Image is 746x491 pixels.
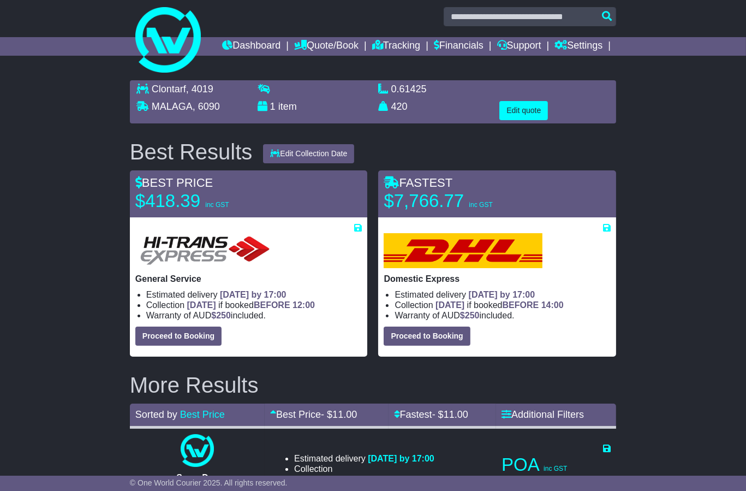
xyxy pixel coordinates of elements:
li: Warranty of AUD included. [146,310,362,321]
span: , 4019 [186,84,213,94]
span: MALAGA [152,101,193,112]
div: Best Results [124,140,258,164]
span: 1 [270,101,276,112]
li: Collection [294,464,434,474]
a: Best Price [180,409,225,420]
img: DHL: Domestic Express [384,233,542,268]
span: BEST PRICE [135,176,213,190]
span: inc GST [205,201,229,209]
img: One World Courier: Same Day Nationwide(quotes take 0.5-1 hour) [181,434,213,467]
span: Sorted by [135,409,177,420]
span: , 6090 [193,101,220,112]
li: Estimated delivery [146,289,362,300]
span: if booked [187,300,315,310]
span: [DATE] by 17:00 [469,290,535,299]
span: 250 [364,475,379,484]
a: Additional Filters [502,409,584,420]
a: Financials [434,37,484,56]
span: item [278,101,297,112]
span: FASTEST [384,176,452,190]
span: 0.61425 [391,84,427,94]
span: $ [360,475,379,484]
span: [DATE] by 17:00 [220,290,287,299]
span: BEFORE [503,300,539,310]
a: Settings [554,37,602,56]
span: - $ [321,409,357,420]
p: $418.39 [135,190,272,212]
span: 420 [391,101,408,112]
span: inc GST [469,201,492,209]
li: Estimated delivery [395,289,611,300]
span: [DATE] by 17:00 [368,454,434,463]
li: Estimated delivery [294,453,434,464]
a: Fastest- $11.00 [394,409,468,420]
span: $ [211,311,231,320]
button: Edit Collection Date [263,144,354,163]
span: Clontarf [152,84,186,94]
span: [DATE] [435,300,464,310]
button: Proceed to Booking [135,327,222,346]
a: Dashboard [222,37,281,56]
a: Best Price- $11.00 [270,409,357,420]
img: HiTrans: General Service [135,233,275,268]
span: $ [460,311,480,320]
span: 14:00 [541,300,564,310]
a: Support [497,37,541,56]
p: Domestic Express [384,274,611,284]
span: © One World Courier 2025. All rights reserved. [130,478,288,487]
span: 11.00 [444,409,468,420]
span: 11.00 [332,409,357,420]
p: $7,766.77 [384,190,520,212]
button: Edit quote [499,101,548,120]
h2: More Results [130,373,616,397]
li: Collection [395,300,611,310]
span: 12:00 [293,300,315,310]
a: Quote/Book [294,37,359,56]
p: POA [502,454,611,476]
span: BEFORE [254,300,290,310]
li: Warranty of AUD included. [294,474,434,484]
span: - $ [432,409,468,420]
li: Collection [146,300,362,310]
button: Proceed to Booking [384,327,470,346]
a: Tracking [372,37,420,56]
span: [DATE] [187,300,216,310]
p: General Service [135,274,362,284]
span: inc GST [544,465,567,472]
li: Warranty of AUD included. [395,310,611,321]
span: 250 [465,311,480,320]
span: if booked [435,300,563,310]
span: 250 [216,311,231,320]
